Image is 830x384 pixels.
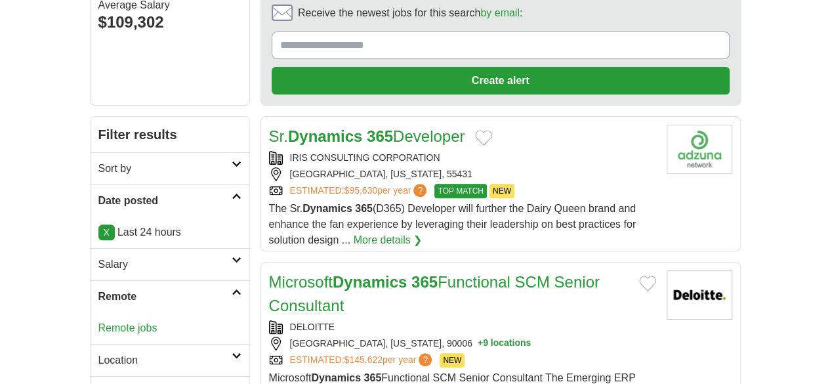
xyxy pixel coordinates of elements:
a: DELOITTE [290,322,335,332]
a: Date posted [91,184,249,217]
span: TOP MATCH [434,184,486,198]
button: Add to favorite jobs [639,276,656,291]
a: Salary [91,248,249,280]
a: X [98,224,115,240]
span: $95,630 [344,185,377,196]
strong: Dynamics [302,203,352,214]
a: More details ❯ [353,232,422,248]
div: [GEOGRAPHIC_DATA], [US_STATE], 55431 [269,167,656,181]
span: NEW [489,184,514,198]
strong: 365 [355,203,373,214]
strong: Dynamics [333,273,407,291]
strong: Dynamics [288,127,362,145]
button: Add to favorite jobs [475,130,492,146]
h2: Remote [98,289,232,305]
a: Remote jobs [98,322,157,333]
div: $109,302 [98,11,241,34]
h2: Salary [98,257,232,272]
a: Remote [91,280,249,312]
span: + [478,337,483,351]
a: Sort by [91,152,249,184]
a: ESTIMATED:$95,630per year? [290,184,430,198]
strong: 365 [411,273,438,291]
h2: Filter results [91,117,249,152]
h2: Location [98,352,232,368]
span: $145,622 [344,354,382,365]
div: IRIS CONSULTING CORPORATION [269,151,656,165]
button: +9 locations [478,337,531,351]
button: Create alert [272,67,730,95]
strong: 365 [363,372,381,383]
div: [GEOGRAPHIC_DATA], [US_STATE], 90006 [269,337,656,351]
span: ? [413,184,426,197]
h2: Sort by [98,161,232,177]
span: The Sr. (D365) Developer will further the Dairy Queen brand and enhance the fan experience by lev... [269,203,636,245]
span: ? [419,353,432,366]
a: by email [480,7,520,18]
img: Company logo [667,125,732,174]
h2: Date posted [98,193,232,209]
span: Receive the newest jobs for this search : [298,5,522,21]
a: Sr.Dynamics 365Developer [269,127,465,145]
strong: Dynamics [311,372,361,383]
a: MicrosoftDynamics 365Functional SCM Senior Consultant [269,273,600,314]
img: Deloitte logo [667,270,732,320]
p: Last 24 hours [98,224,241,240]
strong: 365 [367,127,393,145]
a: ESTIMATED:$145,622per year? [290,353,435,368]
span: NEW [440,353,465,368]
a: Location [91,344,249,376]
